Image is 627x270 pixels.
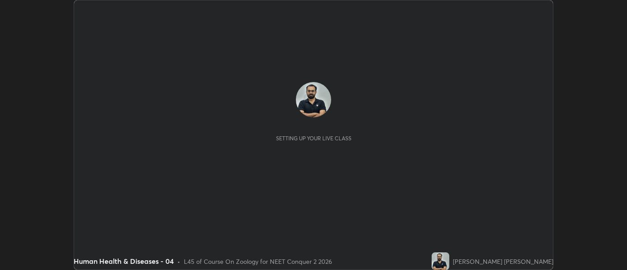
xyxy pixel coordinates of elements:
img: b085cb20fb0f4526aa32f9ad54b1e8dd.jpg [296,82,331,117]
div: Human Health & Diseases - 04 [74,256,174,266]
img: b085cb20fb0f4526aa32f9ad54b1e8dd.jpg [432,252,449,270]
div: Setting up your live class [276,135,351,142]
div: L45 of Course On Zoology for NEET Conquer 2 2026 [184,257,332,266]
div: [PERSON_NAME] [PERSON_NAME] [453,257,553,266]
div: • [177,257,180,266]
